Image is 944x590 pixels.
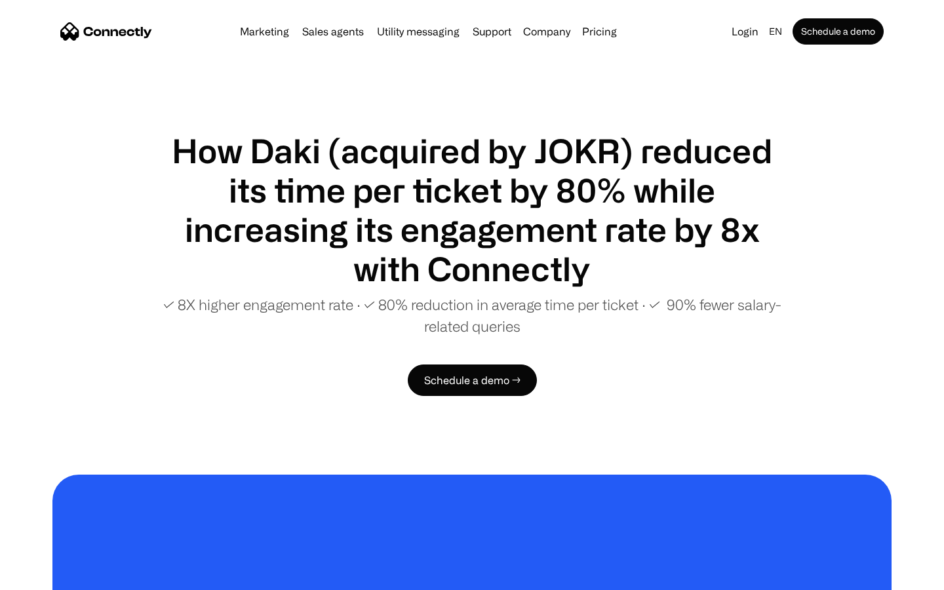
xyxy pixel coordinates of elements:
[726,22,764,41] a: Login
[769,22,782,41] div: en
[408,364,537,396] a: Schedule a demo →
[467,26,517,37] a: Support
[297,26,369,37] a: Sales agents
[157,294,787,337] p: ✓ 8X higher engagement rate ∙ ✓ 80% reduction in average time per ticket ∙ ✓ 90% fewer salary-rel...
[235,26,294,37] a: Marketing
[26,567,79,585] ul: Language list
[793,18,884,45] a: Schedule a demo
[157,131,787,288] h1: How Daki (acquired by JOKR) reduced its time per ticket by 80% while increasing its engagement ra...
[577,26,622,37] a: Pricing
[372,26,465,37] a: Utility messaging
[13,566,79,585] aside: Language selected: English
[523,22,570,41] div: Company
